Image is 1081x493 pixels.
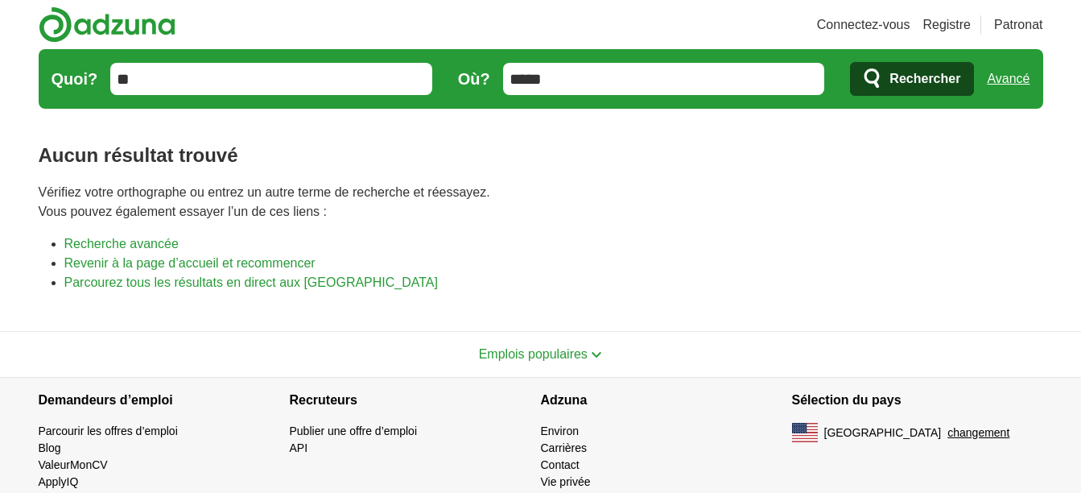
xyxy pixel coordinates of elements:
a: Registre [922,15,971,35]
h4: Sélection du pays [792,378,1043,423]
img: Icône de bascule [591,351,602,358]
img: Drapeau américain [792,423,818,442]
span: Emplois populaires [479,347,588,361]
a: Connectez-vous [817,15,910,35]
a: Blog [39,441,61,454]
a: Environ [541,425,579,437]
a: Publier une offre d’emploi [290,425,418,437]
span: [GEOGRAPHIC_DATA] [824,425,942,441]
a: Recherche avancée [64,237,179,251]
a: Carrières [541,441,588,454]
label: Où? [458,67,490,91]
a: ValeurMonCV [39,458,108,471]
a: Patronat [994,15,1042,35]
a: Revenir à la page d’accueil et recommencer [64,256,316,270]
button: changement [947,425,1009,441]
h1: Aucun résultat trouvé [39,141,1043,170]
p: Vérifiez votre orthographe ou entrez un autre terme de recherche et réessayez. Vous pouvez égalem... [39,183,1043,222]
label: Quoi? [52,67,98,91]
a: API [290,441,308,454]
a: Vie privée [541,475,591,488]
a: Parcourir les offres d’emploi [39,425,178,437]
span: Rechercher [889,63,960,95]
a: Avancé [987,63,1029,95]
a: Parcourez tous les résultats en direct aux [GEOGRAPHIC_DATA] [64,275,438,289]
a: Contact [541,458,580,471]
button: Rechercher [850,62,974,96]
img: Logo d’Adzuna [39,6,175,43]
a: ApplyIQ [39,475,79,488]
